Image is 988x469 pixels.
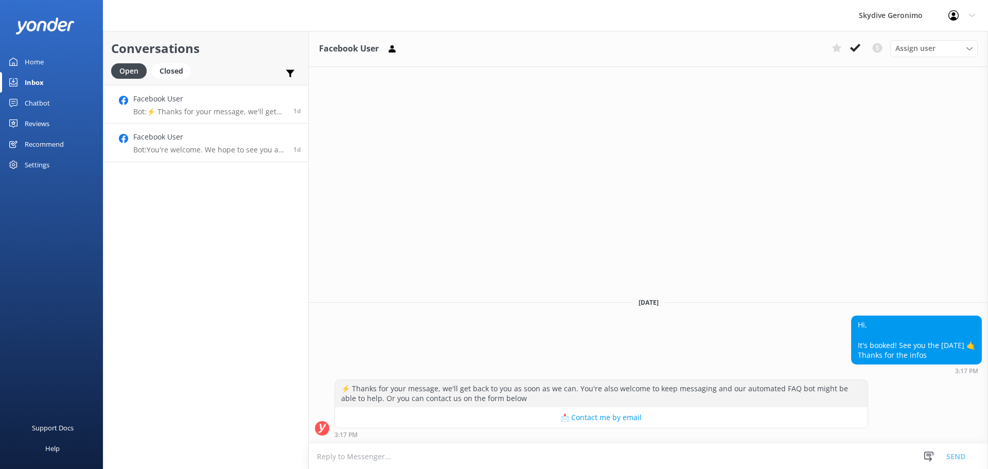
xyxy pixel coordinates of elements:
[293,145,301,154] span: Sep 21 2025 01:48pm (UTC +08:00) Australia/Perth
[111,63,147,79] div: Open
[111,65,152,76] a: Open
[334,431,868,438] div: Sep 21 2025 03:17pm (UTC +08:00) Australia/Perth
[103,124,308,162] a: Facebook UserBot:You're welcome. We hope to see you at Skydive [PERSON_NAME] soon!1d
[851,367,982,374] div: Sep 21 2025 03:17pm (UTC +08:00) Australia/Perth
[133,145,286,154] p: Bot: You're welcome. We hope to see you at Skydive [PERSON_NAME] soon!
[152,63,191,79] div: Closed
[45,438,60,459] div: Help
[632,298,665,307] span: [DATE]
[890,40,978,57] div: Assign User
[25,51,44,72] div: Home
[25,113,49,134] div: Reviews
[32,418,74,438] div: Support Docs
[103,85,308,124] a: Facebook UserBot:⚡ Thanks for your message, we'll get back to you as soon as we can. You're also ...
[293,107,301,115] span: Sep 21 2025 03:17pm (UTC +08:00) Australia/Perth
[955,368,978,374] strong: 3:17 PM
[133,131,286,143] h4: Facebook User
[152,65,196,76] a: Closed
[25,72,44,93] div: Inbox
[335,407,868,428] button: 📩 Contact me by email
[25,134,64,154] div: Recommend
[319,42,379,56] h3: Facebook User
[15,18,75,34] img: yonder-white-logo.png
[25,154,49,175] div: Settings
[335,380,868,407] div: ⚡ Thanks for your message, we'll get back to you as soon as we can. You're also welcome to keep m...
[852,316,981,363] div: Hi, It's booked! See you the [DATE] 🤙 Thanks for the infos
[895,43,936,54] span: Assign user
[133,93,286,105] h4: Facebook User
[25,93,50,113] div: Chatbot
[111,39,301,58] h2: Conversations
[334,432,358,438] strong: 3:17 PM
[133,107,286,116] p: Bot: ⚡ Thanks for your message, we'll get back to you as soon as we can. You're also welcome to k...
